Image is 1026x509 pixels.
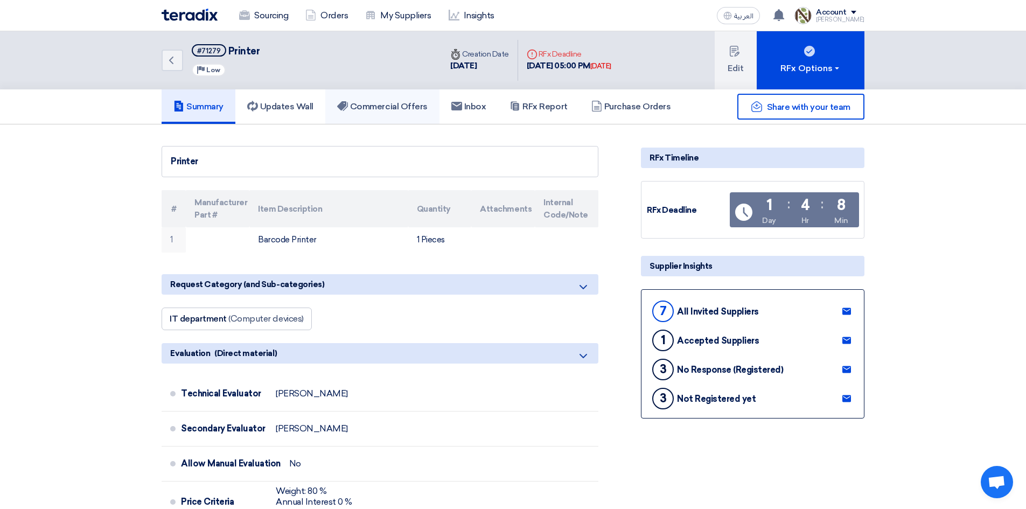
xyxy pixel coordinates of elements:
div: [PERSON_NAME] [816,17,864,23]
div: Secondary Evaluator [181,416,267,442]
a: RFx Report [498,89,579,124]
div: [DATE] 05:00 PM [527,60,611,72]
img: Teradix logo [162,9,218,21]
div: Hr [801,215,809,226]
button: Edit [715,31,757,89]
td: Barcode Printer [249,227,408,253]
div: RFx Deadline [647,204,728,217]
div: RFx Options [780,62,841,75]
div: 3 [652,359,674,380]
a: Inbox [439,89,498,124]
div: 3 [652,388,674,409]
div: 7 [652,301,674,322]
h5: RFx Report [509,101,567,112]
span: IT department [170,313,227,324]
div: Day [762,215,776,226]
h5: Commercial Offers [337,101,428,112]
span: Printer [228,45,260,57]
div: 4 [801,198,810,213]
a: Sourcing [231,4,297,27]
div: Min [834,215,848,226]
div: : [787,194,790,214]
div: Not Registered yet [677,394,756,404]
th: Quantity [408,190,472,227]
span: Low [206,66,220,74]
div: [DATE] [450,60,509,72]
div: Supplier Insights [641,256,864,276]
a: My Suppliers [357,4,439,27]
a: Updates Wall [235,89,325,124]
div: No Response (Registered) [677,365,783,375]
button: العربية [717,7,760,24]
div: Accepted Suppliers [677,336,759,346]
div: RFx Deadline [527,48,611,60]
span: العربية [734,12,753,20]
a: Insights [440,4,503,27]
div: Weight: 80 % [276,486,352,497]
th: # [162,190,186,227]
div: Technical Evaluator [181,381,267,407]
h5: Updates Wall [247,101,313,112]
h5: Printer [192,44,260,58]
td: 1 [162,227,186,253]
span: Share with your team [767,102,850,112]
div: [PERSON_NAME] [276,388,348,399]
div: Allow Manual Evaluation [181,451,281,477]
div: No [289,458,301,469]
div: Account [816,8,847,17]
div: Creation Date [450,48,509,60]
div: Annual Interest 0 % [276,497,352,507]
div: [DATE] [590,61,611,72]
span: Request Category (and Sub-categories) [170,278,324,290]
div: #71279 [197,47,221,54]
span: (Direct material) [214,347,277,359]
div: 1 [652,330,674,351]
th: Item Description [249,190,408,227]
button: RFx Options [757,31,864,89]
a: Summary [162,89,235,124]
div: Printer [171,155,589,168]
div: : [821,194,823,214]
td: 1 Pieces [408,227,472,253]
h5: Summary [173,101,224,112]
img: Screenshot___1756930143446.png [794,7,812,24]
div: [PERSON_NAME] [276,423,348,434]
a: Commercial Offers [325,89,439,124]
th: Manufacturer Part # [186,190,249,227]
a: Orders [297,4,357,27]
div: 1 [766,198,772,213]
th: Internal Code/Note [535,190,598,227]
span: (Computer devices) [228,313,303,324]
h5: Inbox [451,101,486,112]
a: Purchase Orders [580,89,683,124]
th: Attachments [471,190,535,227]
div: 8 [837,198,846,213]
span: Evaluation [170,347,210,359]
div: Open chat [981,466,1013,498]
h5: Purchase Orders [591,101,671,112]
div: RFx Timeline [641,148,864,168]
div: All Invited Suppliers [677,306,759,317]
